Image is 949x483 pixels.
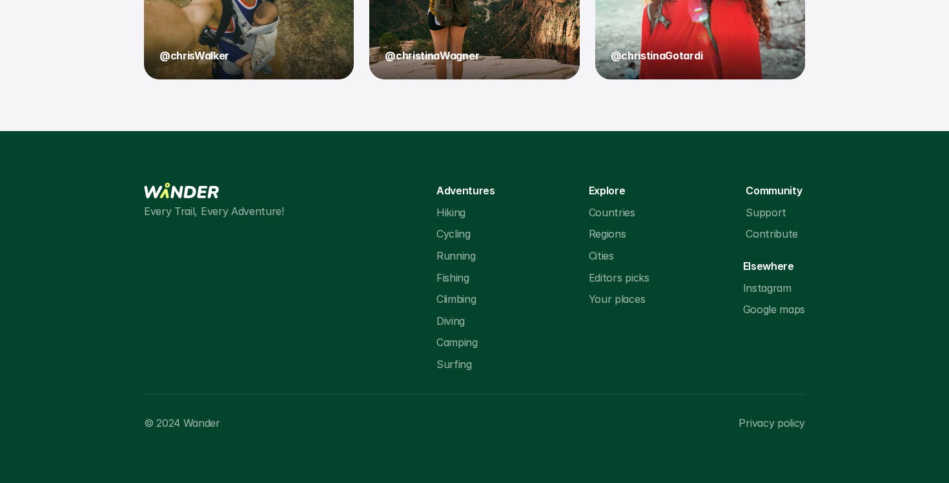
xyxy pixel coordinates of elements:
p: Adventures [436,183,495,200]
p: Diving [436,313,465,330]
p: © 2024 Wander [144,415,220,432]
p: Elsewhere [743,258,794,275]
p: Running [436,248,476,265]
p: Countries [589,205,635,221]
p: Contribute [746,226,798,243]
p: Surfing [436,356,472,373]
p: @chrisWalker [159,48,338,65]
p: @christinaWagner [385,48,564,65]
p: Camping [436,334,478,351]
p: Community [746,183,802,200]
p: Regions [589,226,626,243]
p: Editors picks [589,270,649,287]
p: @christinaGotardi [611,48,790,65]
p: Fishing [436,270,469,287]
p: Your places [589,291,645,308]
p: Hiking [436,205,465,221]
p: Cycling [436,226,471,243]
p: Privacy policy [739,415,805,432]
p: Google maps [743,302,805,318]
p: Instagram [743,280,791,297]
p: Explore [589,183,626,200]
p: Every Trail, Every Adventure! [144,203,343,220]
p: Support [746,205,786,221]
p: Climbing [436,291,476,308]
p: Cities [589,248,614,265]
